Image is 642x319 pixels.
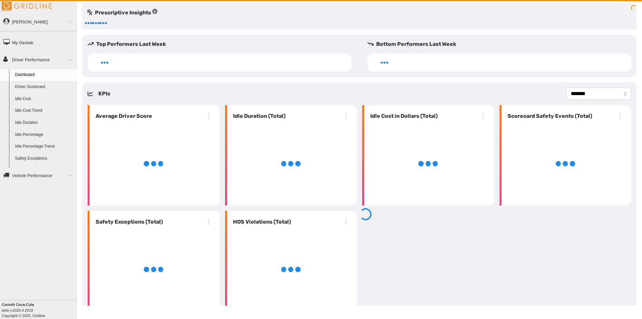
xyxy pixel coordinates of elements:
[367,112,438,120] h6: Idle Cost in Dollars (Total)
[12,141,77,153] a: Idle Percentage Trend
[367,40,637,48] h5: Bottom Performers Last Week
[12,69,77,81] a: Dashboard
[2,2,52,11] img: Gridline
[505,112,592,120] h6: Scorecard Safety Events (Total)
[12,129,77,141] a: Idle Percentage
[12,117,77,129] a: Idle Duration
[12,105,77,117] a: Idle Cost Trend
[12,153,77,165] a: Safety Exceptions
[88,9,157,17] h5: Prescriptive Insights
[93,218,163,226] h6: Safety Exceptions (Total)
[230,218,291,226] h6: HOS Violations (Total)
[2,308,33,312] i: beta v.2025.4.2019
[230,112,286,120] h6: Idle Duration (Total)
[2,302,77,318] div: Copyright © 2025, Gridline
[12,93,77,105] a: Idle Cost
[2,303,34,307] b: Corinth Coca-Cola
[93,112,152,120] h6: Average Driver Score
[98,90,110,98] h5: KPIs
[12,164,77,176] a: Safety Exception Trend
[88,40,357,48] h5: Top Performers Last Week
[12,81,77,93] a: Driver Scorecard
